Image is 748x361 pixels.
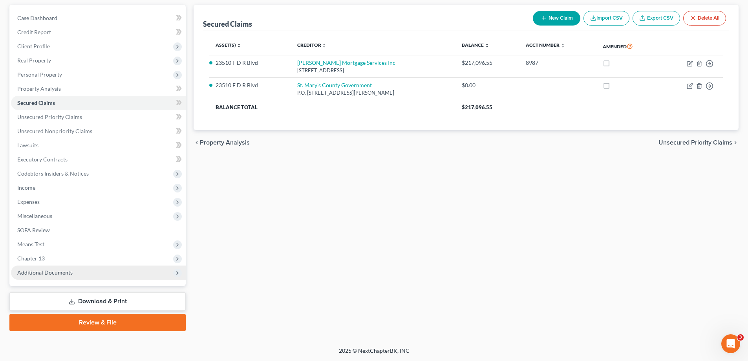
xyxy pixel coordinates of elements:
div: [STREET_ADDRESS] [297,67,449,74]
i: chevron_left [194,139,200,146]
a: Unsecured Priority Claims [11,110,186,124]
span: Means Test [17,241,44,247]
a: Export CSV [633,11,680,26]
span: Miscellaneous [17,213,52,219]
div: $0.00 [462,81,513,89]
th: Balance Total [209,100,455,114]
button: Unsecured Priority Claims chevron_right [658,139,739,146]
iframe: Intercom live chat [721,334,740,353]
a: Download & Print [9,292,186,311]
span: Unsecured Nonpriority Claims [17,128,92,134]
li: 23510 F D R Blvd [216,81,285,89]
span: Lawsuits [17,142,38,148]
span: Codebtors Insiders & Notices [17,170,89,177]
i: unfold_more [237,43,241,48]
i: unfold_more [560,43,565,48]
div: 8987 [526,59,590,67]
span: Secured Claims [17,99,55,106]
div: 2025 © NextChapterBK, INC [150,347,598,361]
button: New Claim [533,11,580,26]
a: Review & File [9,314,186,331]
span: Income [17,184,35,191]
th: Amended [596,37,660,55]
div: P.O. [STREET_ADDRESS][PERSON_NAME] [297,89,449,97]
a: St. Mary's County Government [297,82,372,88]
a: Executory Contracts [11,152,186,167]
i: chevron_right [732,139,739,146]
div: Secured Claims [203,19,252,29]
a: Acct Number unfold_more [526,42,565,48]
li: 23510 F D R Blvd [216,59,285,67]
i: unfold_more [485,43,489,48]
span: Unsecured Priority Claims [17,114,82,120]
button: chevron_left Property Analysis [194,139,250,146]
a: Balance unfold_more [462,42,489,48]
a: Unsecured Nonpriority Claims [11,124,186,138]
a: Asset(s) unfold_more [216,42,241,48]
a: Case Dashboard [11,11,186,25]
span: $217,096.55 [462,104,492,110]
span: Client Profile [17,43,50,49]
a: Secured Claims [11,96,186,110]
a: SOFA Review [11,223,186,237]
span: Property Analysis [200,139,250,146]
span: 3 [737,334,744,341]
span: Additional Documents [17,269,73,276]
button: Import CSV [583,11,629,26]
a: Credit Report [11,25,186,39]
span: Executory Contracts [17,156,68,163]
a: Creditor unfold_more [297,42,327,48]
a: Property Analysis [11,82,186,96]
a: [PERSON_NAME] Mortgage Services Inc [297,59,395,66]
span: Real Property [17,57,51,64]
span: SOFA Review [17,227,50,233]
div: $217,096.55 [462,59,513,67]
span: Expenses [17,198,40,205]
span: Case Dashboard [17,15,57,21]
span: Credit Report [17,29,51,35]
i: unfold_more [322,43,327,48]
span: Unsecured Priority Claims [658,139,732,146]
a: Lawsuits [11,138,186,152]
span: Property Analysis [17,85,61,92]
button: Delete All [683,11,726,26]
span: Personal Property [17,71,62,78]
span: Chapter 13 [17,255,45,262]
